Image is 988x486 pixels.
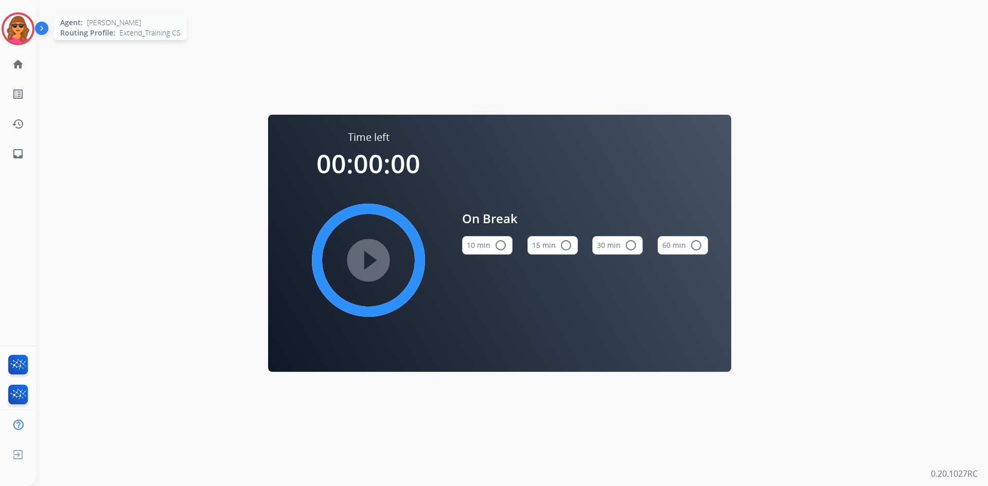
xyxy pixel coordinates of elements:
button: 10 min [462,236,513,255]
button: 30 min [592,236,643,255]
mat-icon: radio_button_unchecked [495,239,507,251]
img: avatar [4,14,32,43]
mat-icon: inbox [12,148,24,160]
span: Extend_Training CS [119,28,181,38]
span: [PERSON_NAME] [87,17,141,28]
mat-icon: radio_button_unchecked [690,239,702,251]
mat-icon: radio_button_unchecked [560,239,572,251]
p: 0.20.1027RC [931,467,978,480]
span: On Break [462,209,708,228]
button: 60 min [658,236,708,255]
mat-icon: home [12,58,24,70]
button: 15 min [527,236,578,255]
span: Time left [348,130,390,145]
mat-icon: list_alt [12,88,24,100]
span: Agent: [60,17,83,28]
mat-icon: radio_button_unchecked [625,239,637,251]
span: 00:00:00 [316,146,420,181]
mat-icon: history [12,118,24,130]
span: Routing Profile: [60,28,115,38]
